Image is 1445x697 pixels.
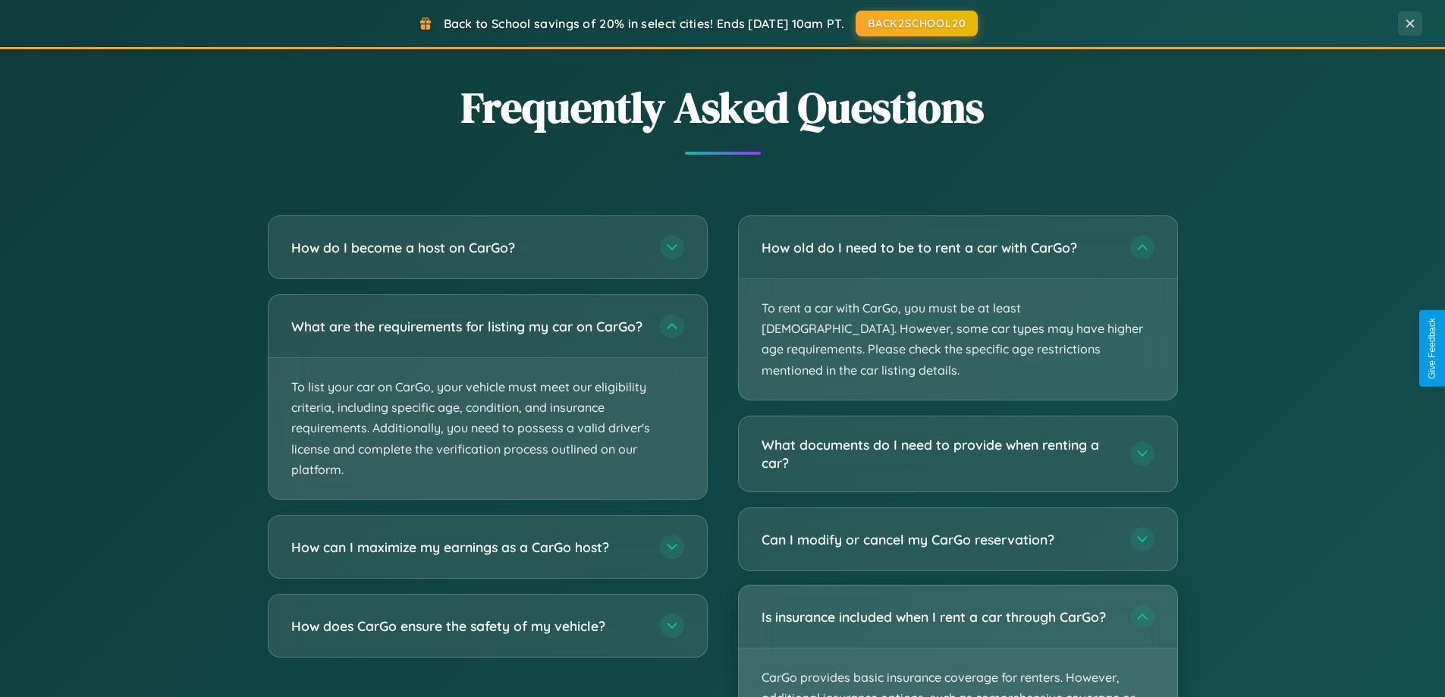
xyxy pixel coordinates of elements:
[291,538,645,557] h3: How can I maximize my earnings as a CarGo host?
[762,530,1115,549] h3: Can I modify or cancel my CarGo reservation?
[291,238,645,257] h3: How do I become a host on CarGo?
[762,608,1115,626] h3: Is insurance included when I rent a car through CarGo?
[269,358,707,499] p: To list your car on CarGo, your vehicle must meet our eligibility criteria, including specific ag...
[444,16,844,31] span: Back to School savings of 20% in select cities! Ends [DATE] 10am PT.
[856,11,978,36] button: BACK2SCHOOL20
[739,279,1177,400] p: To rent a car with CarGo, you must be at least [DEMOGRAPHIC_DATA]. However, some car types may ha...
[291,317,645,336] h3: What are the requirements for listing my car on CarGo?
[291,617,645,636] h3: How does CarGo ensure the safety of my vehicle?
[762,238,1115,257] h3: How old do I need to be to rent a car with CarGo?
[268,78,1178,137] h2: Frequently Asked Questions
[1427,318,1437,379] div: Give Feedback
[762,435,1115,473] h3: What documents do I need to provide when renting a car?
